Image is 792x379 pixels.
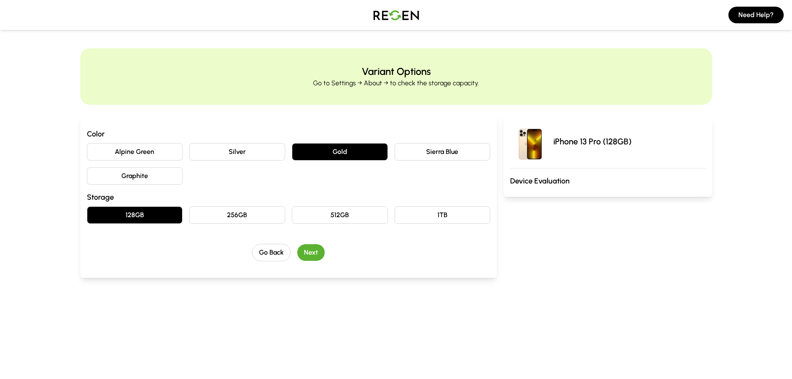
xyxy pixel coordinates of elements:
h3: Color [87,128,491,140]
button: 256GB [189,206,285,224]
button: Need Help? [728,7,784,23]
button: Alpine Green [87,143,183,161]
p: iPhone 13 Pro (128GB) [553,136,632,147]
button: Go Back [252,244,291,261]
p: Go to Settings → About → to check the storage capacity. [313,78,479,88]
button: 128GB [87,206,183,224]
h2: Variant Options [362,65,431,78]
img: iPhone 13 Pro [510,121,550,161]
h3: Device Evaluation [510,175,705,187]
button: 512GB [292,206,388,224]
img: Logo [367,3,425,27]
h3: Storage [87,191,491,203]
button: Graphite [87,167,183,185]
button: Sierra Blue [395,143,491,161]
button: Gold [292,143,388,161]
button: 1TB [395,206,491,224]
button: Silver [189,143,285,161]
button: Next [297,244,325,261]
